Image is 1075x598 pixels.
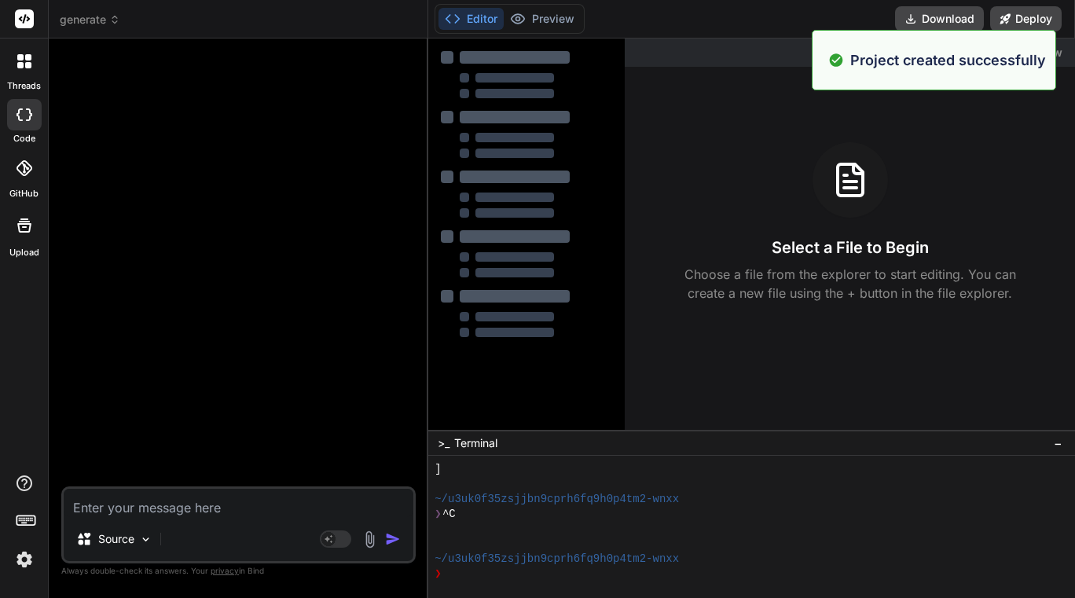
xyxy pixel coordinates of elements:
[98,531,134,547] p: Source
[438,435,449,451] span: >_
[139,533,152,546] img: Pick Models
[61,563,416,578] p: Always double-check its answers. Your in Bind
[435,552,679,567] span: ~/u3uk0f35zsjjbn9cprh6fq9h0p4tm2-wnxx
[435,462,441,477] span: ]
[13,132,35,145] label: code
[990,6,1062,31] button: Deploy
[850,50,1046,71] p: Project created successfully
[211,566,239,575] span: privacy
[385,531,401,547] img: icon
[435,492,679,507] span: ~/u3uk0f35zsjjbn9cprh6fq9h0p4tm2-wnxx
[772,237,929,259] h3: Select a File to Begin
[9,246,39,259] label: Upload
[11,546,38,573] img: settings
[1051,431,1066,456] button: −
[7,79,41,93] label: threads
[828,50,844,71] img: alert
[60,12,120,28] span: generate
[435,507,442,522] span: ❯
[438,8,504,30] button: Editor
[361,530,379,548] img: attachment
[504,8,581,30] button: Preview
[895,6,984,31] button: Download
[454,435,497,451] span: Terminal
[9,187,39,200] label: GitHub
[1054,435,1062,451] span: −
[674,265,1026,303] p: Choose a file from the explorer to start editing. You can create a new file using the + button in...
[435,567,442,581] span: ❯
[442,507,456,522] span: ^C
